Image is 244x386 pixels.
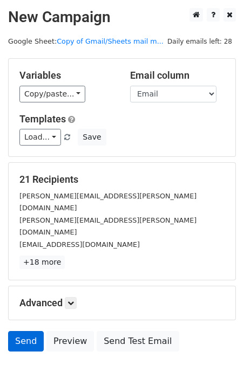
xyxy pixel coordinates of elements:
[19,216,196,237] small: [PERSON_NAME][EMAIL_ADDRESS][PERSON_NAME][DOMAIN_NAME]
[130,70,225,81] h5: Email column
[8,37,164,45] small: Google Sheet:
[8,331,44,351] a: Send
[57,37,164,45] a: Copy of Gmail/Sheets mail m...
[19,174,225,185] h5: 21 Recipients
[19,129,61,146] a: Load...
[19,192,196,212] small: [PERSON_NAME][EMAIL_ADDRESS][PERSON_NAME][DOMAIN_NAME]
[19,297,225,309] h5: Advanced
[164,36,236,47] span: Daily emails left: 28
[8,8,236,26] h2: New Campaign
[78,129,106,146] button: Save
[190,334,244,386] iframe: Chat Widget
[46,331,94,351] a: Preview
[19,113,66,125] a: Templates
[19,70,114,81] h5: Variables
[97,331,179,351] a: Send Test Email
[19,256,65,269] a: +18 more
[164,37,236,45] a: Daily emails left: 28
[19,240,140,249] small: [EMAIL_ADDRESS][DOMAIN_NAME]
[19,86,85,102] a: Copy/paste...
